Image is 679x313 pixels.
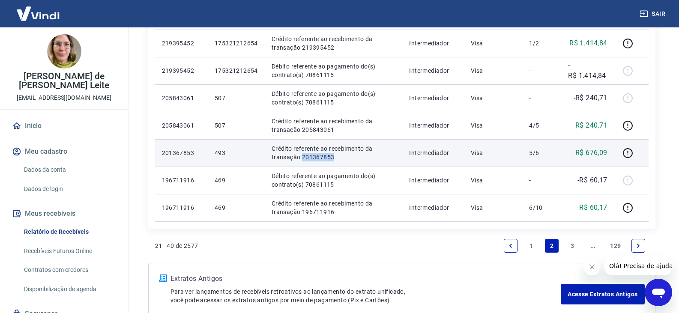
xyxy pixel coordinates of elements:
a: Page 3 [565,239,579,253]
p: Visa [471,176,515,185]
p: Intermediador [409,203,457,212]
p: Intermediador [409,121,457,130]
img: ícone [159,274,167,282]
p: Débito referente ao pagamento do(s) contrato(s) 70861115 [272,172,396,189]
button: Sair [638,6,669,22]
p: 4/5 [529,121,554,130]
p: 5/6 [529,149,554,157]
p: Para ver lançamentos de recebíveis retroativos ao lançamento do extrato unificado, você pode aces... [170,287,561,304]
iframe: Fechar mensagem [583,258,601,275]
a: Previous page [504,239,517,253]
p: 175321212654 [215,39,258,48]
ul: Pagination [500,235,648,256]
p: Intermediador [409,39,457,48]
a: Page 129 [607,239,624,253]
p: Visa [471,149,515,157]
p: Crédito referente ao recebimento da transação 205843061 [272,117,396,134]
p: Visa [471,39,515,48]
p: 21 - 40 de 2577 [155,241,198,250]
a: Acesse Extratos Antigos [561,284,644,304]
p: -R$ 60,17 [577,175,607,185]
p: 196711916 [162,203,201,212]
p: Débito referente ao pagamento do(s) contrato(s) 70861115 [272,62,396,79]
p: 507 [215,94,258,102]
p: 196711916 [162,176,201,185]
a: Jump forward [586,239,600,253]
span: Olá! Precisa de ajuda? [5,6,72,13]
p: 493 [215,149,258,157]
button: Meu cadastro [10,142,118,161]
p: 6/10 [529,203,554,212]
p: Visa [471,94,515,102]
iframe: Mensagem da empresa [604,256,672,275]
p: Intermediador [409,176,457,185]
p: -R$ 1.414,84 [568,60,607,81]
p: 507 [215,121,258,130]
p: R$ 676,09 [575,148,607,158]
a: Relatório de Recebíveis [21,223,118,241]
a: Dados da conta [21,161,118,179]
iframe: Botão para abrir a janela de mensagens [645,279,672,306]
p: 175321212654 [215,66,258,75]
p: 201367853 [162,149,201,157]
a: Dados de login [21,180,118,198]
p: R$ 240,71 [575,120,607,131]
p: Crédito referente ao recebimento da transação 196711916 [272,199,396,216]
p: Intermediador [409,149,457,157]
p: Crédito referente ao recebimento da transação 201367853 [272,144,396,161]
p: [EMAIL_ADDRESS][DOMAIN_NAME] [17,93,111,102]
p: Crédito referente ao recebimento da transação 219395452 [272,35,396,52]
p: - [529,94,554,102]
p: 469 [215,176,258,185]
a: Disponibilização de agenda [21,280,118,298]
p: Intermediador [409,66,457,75]
p: Intermediador [409,94,457,102]
p: - [529,66,554,75]
p: Visa [471,121,515,130]
p: Visa [471,203,515,212]
a: Page 2 is your current page [545,239,559,253]
img: 87f57c15-88ce-4ef7-9099-1f0b81198928.jpeg [47,34,81,69]
p: -R$ 240,71 [574,93,607,103]
p: 205843061 [162,94,201,102]
p: [PERSON_NAME] de [PERSON_NAME] Leite [7,72,121,90]
img: Vindi [10,0,66,27]
p: 469 [215,203,258,212]
p: 205843061 [162,121,201,130]
p: Visa [471,66,515,75]
a: Page 1 [524,239,538,253]
p: Extratos Antigos [170,274,561,284]
p: R$ 60,17 [579,203,607,213]
p: 219395452 [162,66,201,75]
p: R$ 1.414,84 [569,38,607,48]
a: Início [10,116,118,135]
p: - [529,176,554,185]
button: Meus recebíveis [10,204,118,223]
p: Débito referente ao pagamento do(s) contrato(s) 70861115 [272,89,396,107]
a: Recebíveis Futuros Online [21,242,118,260]
a: Contratos com credores [21,261,118,279]
p: 219395452 [162,39,201,48]
a: Next page [631,239,645,253]
p: 1/2 [529,39,554,48]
